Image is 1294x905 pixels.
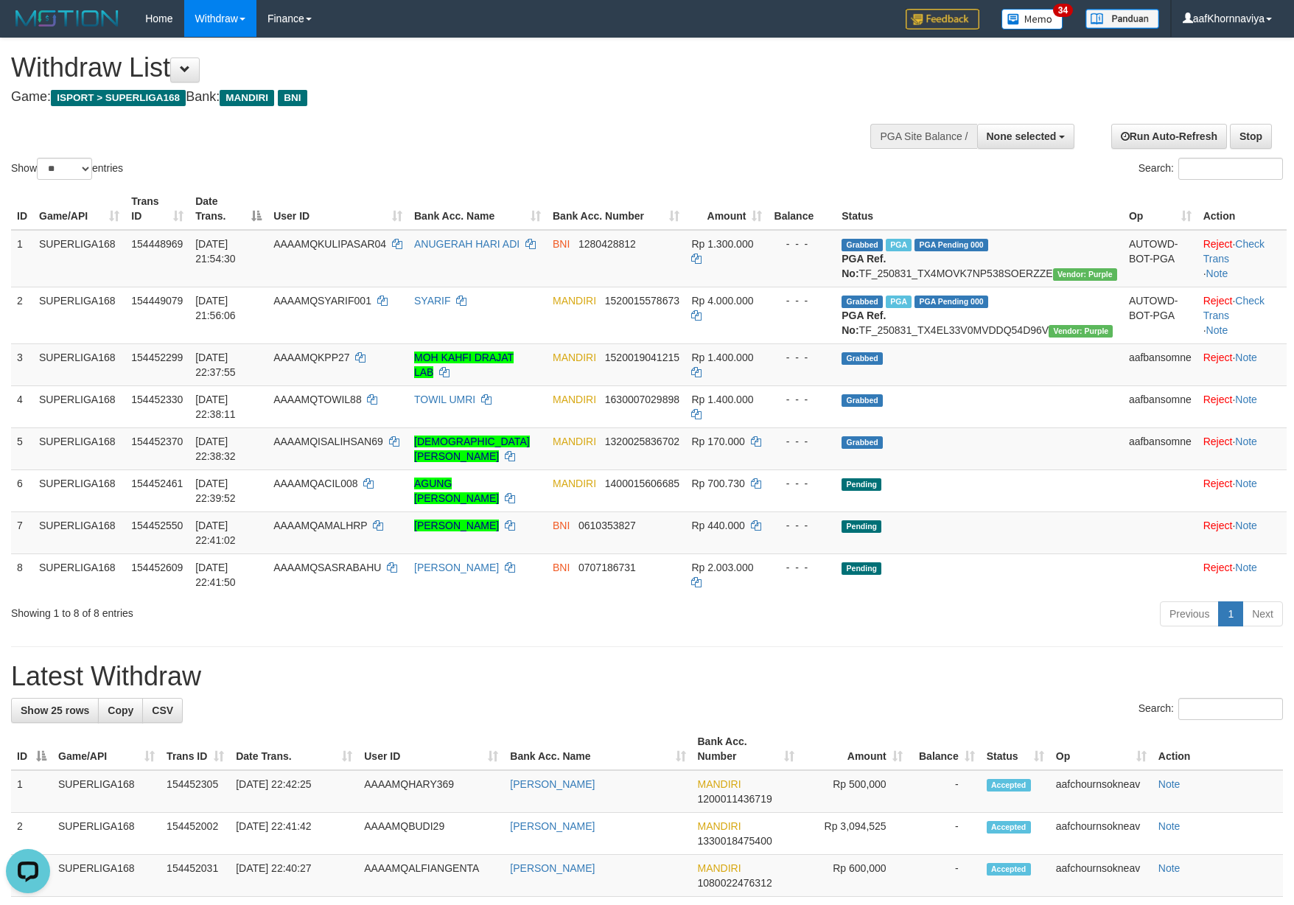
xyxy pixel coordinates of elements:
[131,436,183,447] span: 154452370
[33,385,125,427] td: SUPERLIGA168
[358,770,504,813] td: AAAAMQHARY369
[1203,295,1233,307] a: Reject
[800,813,909,855] td: Rp 3,094,525
[578,520,636,531] span: Copy 0610353827 to clipboard
[1123,343,1197,385] td: aafbansomne
[1050,813,1153,855] td: aafchournsokneav
[37,158,92,180] select: Showentries
[774,560,830,575] div: - - -
[142,698,183,723] a: CSV
[125,188,189,230] th: Trans ID: activate to sort column ascending
[11,469,33,511] td: 6
[1053,4,1073,17] span: 34
[842,394,883,407] span: Grabbed
[273,352,350,363] span: AAAAMQKPP27
[1206,324,1228,336] a: Note
[870,124,976,149] div: PGA Site Balance /
[52,728,161,770] th: Game/API: activate to sort column ascending
[358,813,504,855] td: AAAAMQBUDI29
[909,813,981,855] td: -
[33,511,125,553] td: SUPERLIGA168
[11,230,33,287] td: 1
[1242,601,1283,626] a: Next
[1197,385,1287,427] td: ·
[11,813,52,855] td: 2
[33,427,125,469] td: SUPERLIGA168
[605,394,679,405] span: Copy 1630007029898 to clipboard
[195,352,236,378] span: [DATE] 22:37:55
[51,90,186,106] span: ISPORT > SUPERLIGA168
[510,820,595,832] a: [PERSON_NAME]
[774,476,830,491] div: - - -
[21,705,89,716] span: Show 25 rows
[1139,158,1283,180] label: Search:
[1111,124,1227,149] a: Run Auto-Refresh
[547,188,685,230] th: Bank Acc. Number: activate to sort column ascending
[691,295,753,307] span: Rp 4.000.000
[774,350,830,365] div: - - -
[1050,728,1153,770] th: Op: activate to sort column ascending
[553,394,596,405] span: MANDIRI
[414,238,520,250] a: ANUGERAH HARI ADI
[578,238,636,250] span: Copy 1280428812 to clipboard
[842,239,883,251] span: Grabbed
[131,352,183,363] span: 154452299
[1218,601,1243,626] a: 1
[914,296,988,308] span: PGA Pending
[98,698,143,723] a: Copy
[1001,9,1063,29] img: Button%20Memo.svg
[842,310,886,336] b: PGA Ref. No:
[691,238,753,250] span: Rp 1.300.000
[553,520,570,531] span: BNI
[1085,9,1159,29] img: panduan.png
[1230,124,1272,149] a: Stop
[33,188,125,230] th: Game/API: activate to sort column ascending
[842,478,881,491] span: Pending
[909,728,981,770] th: Balance: activate to sort column ascending
[504,728,691,770] th: Bank Acc. Name: activate to sort column ascending
[510,862,595,874] a: [PERSON_NAME]
[273,295,371,307] span: AAAAMQSYARIF001
[553,352,596,363] span: MANDIRI
[909,770,981,813] td: -
[1203,238,1233,250] a: Reject
[1053,268,1117,281] span: Vendor URL: https://trx4.1velocity.biz
[987,821,1031,834] span: Accepted
[108,705,133,716] span: Copy
[605,295,679,307] span: Copy 1520015578673 to clipboard
[11,662,1283,691] h1: Latest Withdraw
[273,238,386,250] span: AAAAMQKULIPASAR04
[1178,698,1283,720] input: Search:
[1197,427,1287,469] td: ·
[131,238,183,250] span: 154448969
[273,478,357,489] span: AAAAMQACIL008
[278,90,307,106] span: BNI
[195,562,236,588] span: [DATE] 22:41:50
[161,855,230,897] td: 154452031
[842,520,881,533] span: Pending
[1203,520,1233,531] a: Reject
[6,6,50,50] button: Open LiveChat chat widget
[11,343,33,385] td: 3
[1123,230,1197,287] td: AUTOWD-BOT-PGA
[152,705,173,716] span: CSV
[11,287,33,343] td: 2
[1203,436,1233,447] a: Reject
[1197,469,1287,511] td: ·
[1197,230,1287,287] td: · ·
[1158,778,1181,790] a: Note
[52,770,161,813] td: SUPERLIGA168
[230,728,358,770] th: Date Trans.: activate to sort column ascending
[1050,855,1153,897] td: aafchournsokneav
[1203,478,1233,489] a: Reject
[11,698,99,723] a: Show 25 rows
[267,188,408,230] th: User ID: activate to sort column ascending
[605,436,679,447] span: Copy 1320025836702 to clipboard
[886,296,912,308] span: Marked by aafchoeunmanni
[800,770,909,813] td: Rp 500,000
[774,434,830,449] div: - - -
[273,520,367,531] span: AAAAMQAMALHRP
[774,293,830,308] div: - - -
[605,478,679,489] span: Copy 1400015606685 to clipboard
[1139,698,1283,720] label: Search:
